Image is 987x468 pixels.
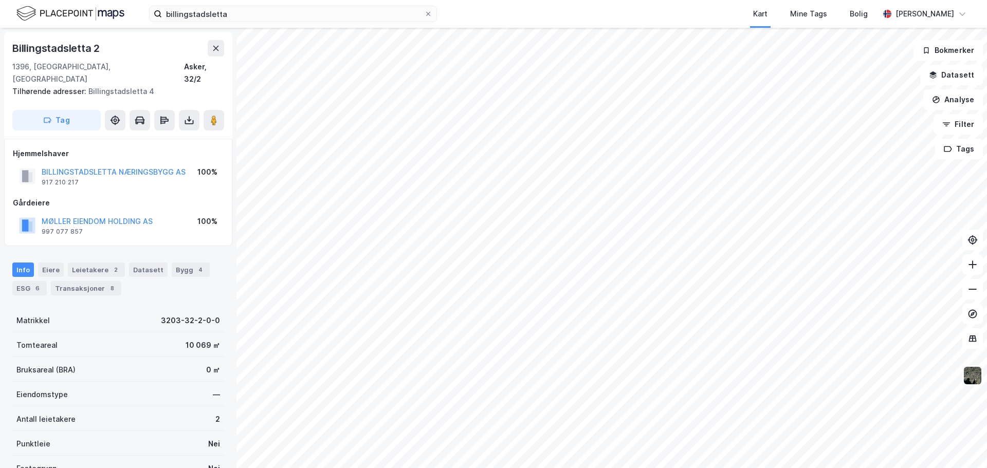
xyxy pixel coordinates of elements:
[32,283,43,293] div: 6
[38,263,64,277] div: Eiere
[16,413,76,425] div: Antall leietakere
[172,263,210,277] div: Bygg
[111,265,121,275] div: 2
[936,419,987,468] div: Kontrollprogram for chat
[12,263,34,277] div: Info
[935,139,983,159] button: Tags
[16,438,50,450] div: Punktleie
[16,339,58,351] div: Tomteareal
[12,40,102,57] div: Billingstadsletta 2
[13,147,224,160] div: Hjemmelshaver
[920,65,983,85] button: Datasett
[42,178,79,186] div: 917 210 217
[42,228,83,236] div: 997 077 857
[184,61,224,85] div: Asker, 32/2
[790,8,827,20] div: Mine Tags
[162,6,424,22] input: Søk på adresse, matrikkel, gårdeiere, leietakere eller personer
[16,364,76,376] div: Bruksareal (BRA)
[963,366,982,385] img: 9k=
[12,87,88,96] span: Tilhørende adresser:
[934,114,983,135] button: Filter
[895,8,954,20] div: [PERSON_NAME]
[16,388,68,401] div: Eiendomstype
[213,388,220,401] div: —
[129,263,168,277] div: Datasett
[913,40,983,61] button: Bokmerker
[12,61,184,85] div: 1396, [GEOGRAPHIC_DATA], [GEOGRAPHIC_DATA]
[161,314,220,327] div: 3203-32-2-0-0
[16,314,50,327] div: Matrikkel
[753,8,767,20] div: Kart
[197,215,217,228] div: 100%
[195,265,206,275] div: 4
[12,85,216,98] div: Billingstadsletta 4
[186,339,220,351] div: 10 069 ㎡
[12,110,101,130] button: Tag
[197,166,217,178] div: 100%
[215,413,220,425] div: 2
[936,419,987,468] iframe: Chat Widget
[16,5,124,23] img: logo.f888ab2527a4732fd821a326f86c7f29.svg
[206,364,220,376] div: 0 ㎡
[850,8,868,20] div: Bolig
[13,197,224,209] div: Gårdeiere
[923,89,983,110] button: Analyse
[51,281,121,295] div: Transaksjoner
[208,438,220,450] div: Nei
[12,281,47,295] div: ESG
[107,283,117,293] div: 8
[68,263,125,277] div: Leietakere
